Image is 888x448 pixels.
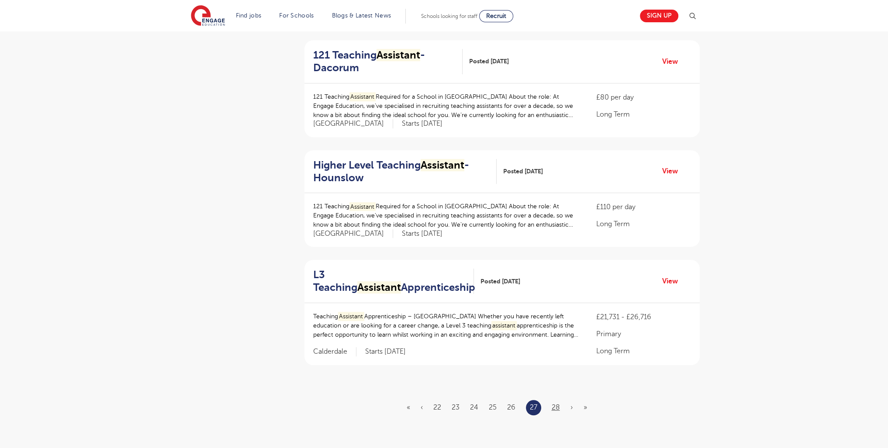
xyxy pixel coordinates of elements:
p: 121 Teaching Required for a School in [GEOGRAPHIC_DATA] About the role: At Engage Education, we’v... [313,92,579,120]
a: 25 [489,403,497,411]
a: Higher Level TeachingAssistant- Hounslow [313,159,497,184]
mark: assistant [491,321,517,330]
p: Long Term [596,346,691,356]
a: View [662,165,684,177]
mark: Assistant [377,49,420,61]
p: £80 per day [596,92,691,103]
a: 23 [452,403,460,411]
a: 28 [552,403,560,411]
a: Find jobs [236,12,262,19]
p: Long Term [596,219,691,229]
span: Schools looking for staff [421,13,477,19]
a: View [662,276,684,287]
span: [GEOGRAPHIC_DATA] [313,119,393,128]
h2: Higher Level Teaching - Hounslow [313,159,490,184]
span: Posted [DATE] [480,277,520,286]
h2: L3 Teaching Apprenticeship [313,269,467,294]
p: £110 per day [596,202,691,212]
a: 26 [507,403,515,411]
h2: 121 Teaching - Dacorum [313,49,456,74]
a: 27 [530,402,537,413]
p: 121 Teaching Required for a School in [GEOGRAPHIC_DATA] About the role: At Engage Education, we’v... [313,202,579,229]
a: First [407,403,410,411]
span: [GEOGRAPHIC_DATA] [313,229,393,238]
span: Calderdale [313,347,356,356]
a: Recruit [479,10,513,22]
p: Starts [DATE] [402,119,442,128]
a: For Schools [279,12,314,19]
mark: Assistant [338,312,365,321]
p: £21,731 - £26,716 [596,312,691,322]
a: Last [584,403,587,411]
p: Starts [DATE] [402,229,442,238]
a: Next [570,403,573,411]
a: Blogs & Latest News [332,12,391,19]
mark: Assistant [349,92,376,101]
mark: Assistant [421,159,464,171]
p: Teaching Apprenticeship – [GEOGRAPHIC_DATA] Whether you have recently left education or are looki... [313,312,579,339]
p: Long Term [596,109,691,120]
a: View [662,56,684,67]
a: Previous [421,403,423,411]
a: 22 [433,403,441,411]
span: Posted [DATE] [503,167,543,176]
mark: Assistant [357,281,401,293]
p: Starts [DATE] [365,347,406,356]
a: 24 [470,403,478,411]
mark: Assistant [349,202,376,211]
span: Recruit [486,13,506,19]
a: L3 TeachingAssistantApprenticeship [313,269,474,294]
a: 121 TeachingAssistant- Dacorum [313,49,463,74]
a: Sign up [640,10,678,22]
img: Engage Education [191,5,225,27]
p: Primary [596,329,691,339]
span: Posted [DATE] [469,57,509,66]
